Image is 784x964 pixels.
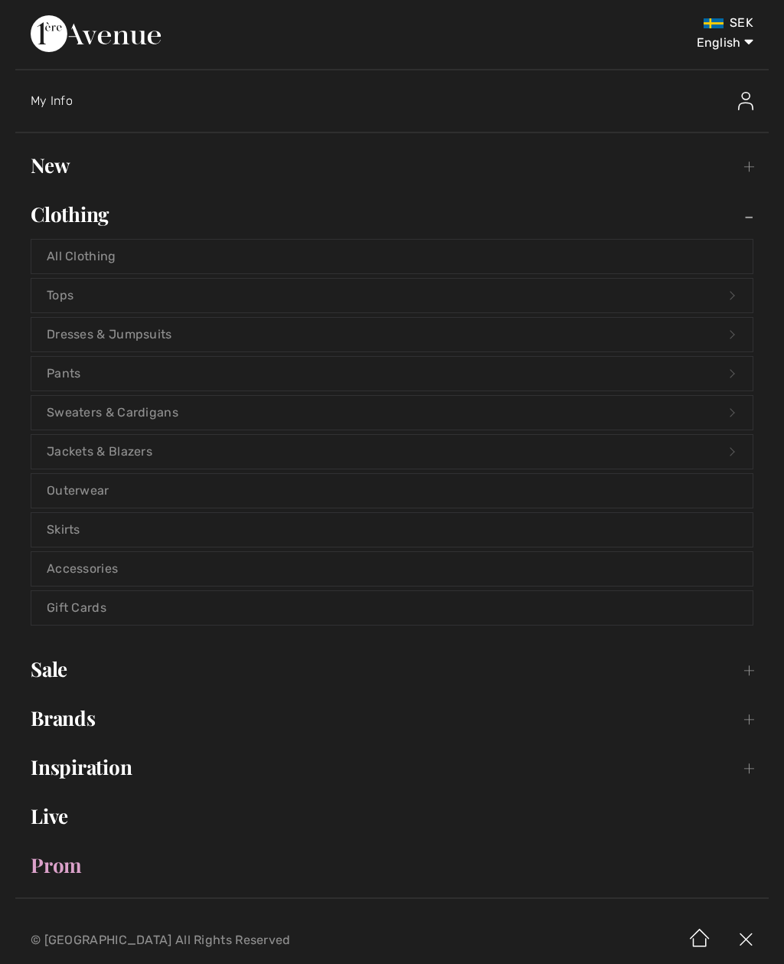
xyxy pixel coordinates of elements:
a: Pants [31,357,753,391]
a: New [15,149,769,182]
img: X [723,917,769,964]
a: Inspiration [15,750,769,784]
a: Jackets & Blazers [31,435,753,469]
a: Skirts [31,513,753,547]
p: © [GEOGRAPHIC_DATA] All Rights Reserved [31,935,461,946]
a: Tops [31,279,753,312]
a: Sweaters & Cardigans [31,396,753,430]
span: My Info [31,93,73,108]
a: All Clothing [31,240,753,273]
a: Sale [15,652,769,686]
a: Dresses & Jumpsuits [31,318,753,351]
a: Outerwear [31,474,753,508]
a: Live [15,799,769,833]
a: Gift Cards [31,591,753,625]
div: SEK [462,15,753,31]
a: Accessories [31,552,753,586]
img: 1ère Avenue [31,15,161,52]
img: Home [677,917,723,964]
a: Clothing [15,198,769,231]
a: Prom [15,848,769,882]
img: My Info [738,92,753,110]
a: Brands [15,701,769,735]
